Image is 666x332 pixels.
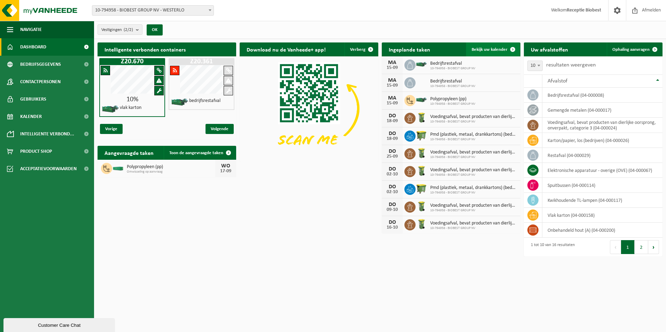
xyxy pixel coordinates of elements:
h2: Uw afvalstoffen [524,42,575,56]
span: 10-794958 - BIOBEST GROUP NV [430,66,475,71]
div: 02-10 [385,190,399,195]
span: Polypropyleen (pp) [430,96,475,102]
div: MA [385,95,399,101]
div: DO [385,166,399,172]
div: 15-09 [385,101,399,106]
span: Bedrijfsgegevens [20,56,61,73]
img: HK-XZ-20-GN-01 [171,98,188,106]
span: Pmd (plastiek, metaal, drankkartons) (bedrijven) [430,132,517,137]
span: Bekijk uw kalender [472,47,508,52]
span: 10 [527,61,543,71]
span: 10-794958 - BIOBEST GROUP NV [430,155,517,159]
span: Vorige [100,124,123,134]
img: WB-1100-HPE-GN-50 [416,129,427,141]
div: DO [385,202,399,207]
img: WB-0140-HPE-GN-50 [416,112,427,124]
h4: vlak karton [120,105,141,110]
div: WO [219,163,233,169]
td: kwikhoudende TL-lampen (04-000117) [542,193,663,208]
span: 10-794958 - BIOBEST GROUP NV [430,173,517,177]
h2: Download nu de Vanheede+ app! [240,42,333,56]
div: MA [385,78,399,83]
button: Verberg [344,42,378,56]
h2: Aangevraagde taken [98,146,161,159]
span: Kalender [20,108,42,125]
button: OK [147,24,163,35]
span: Navigatie [20,21,42,38]
span: Product Shop [20,143,52,160]
span: Voedingsafval, bevat producten van dierlijke oorsprong, onverpakt, categorie 3 [430,203,517,208]
a: Ophaling aanvragen [607,42,662,56]
img: Download de VHEPlus App [240,56,378,160]
div: 25-09 [385,154,399,159]
div: 1 tot 10 van 16 resultaten [527,239,575,255]
div: MA [385,60,399,65]
strong: Receptie Biobest [567,8,601,13]
span: 10-794958 - BIOBEST GROUP NV - WESTERLO [92,5,214,16]
span: Ophaling aanvragen [612,47,650,52]
td: gemengde metalen (04-000017) [542,103,663,118]
button: Next [648,240,659,254]
div: 17-09 [219,169,233,174]
div: DO [385,149,399,154]
div: DO [385,184,399,190]
span: Intelligente verbond... [20,125,74,143]
img: WB-0140-HPE-GN-50 [416,147,427,159]
div: 18-09 [385,119,399,124]
h2: Ingeplande taken [382,42,437,56]
img: WB-0140-HPE-GN-50 [416,165,427,177]
span: Omwisseling op aanvraag [127,170,215,174]
h1: Z20.361 [170,58,233,65]
button: 2 [635,240,648,254]
div: 02-10 [385,172,399,177]
span: 10-794958 - BIOBEST GROUP NV - WESTERLO [92,6,214,15]
span: Voedingsafval, bevat producten van dierlijke oorsprong, onverpakt, categorie 3 [430,150,517,155]
td: karton/papier, los (bedrijven) (04-000026) [542,133,663,148]
img: HK-XZ-20-GN-01 [416,97,427,103]
div: 15-09 [385,83,399,88]
span: 10-794958 - BIOBEST GROUP NV [430,120,517,124]
label: resultaten weergeven [546,62,596,68]
a: Bekijk uw kalender [466,42,520,56]
span: 10-794958 - BIOBEST GROUP NV [430,191,517,195]
td: onbehandeld hout (A) (04-000200) [542,223,663,238]
span: Afvalstof [548,78,567,84]
a: Toon de aangevraagde taken [164,146,235,160]
h4: bedrijfsrestafval [189,98,220,103]
img: WB-1100-HPE-GN-50 [416,183,427,195]
h1: Z20.670 [101,58,163,65]
button: 1 [621,240,635,254]
td: spuitbussen (04-000114) [542,178,663,193]
span: Gebruikers [20,90,46,108]
span: Dashboard [20,38,46,56]
span: Bedrijfsrestafval [430,79,475,84]
div: DO [385,131,399,136]
span: Voedingsafval, bevat producten van dierlijke oorsprong, onverpakt, categorie 3 [430,114,517,120]
img: HK-XZ-20-GN-01 [416,61,427,68]
div: 16-10 [385,225,399,230]
img: HK-XZ-20-GN-01 [102,105,119,113]
span: Contactpersonen [20,73,61,90]
iframe: chat widget [3,317,116,332]
div: DO [385,113,399,119]
span: Volgende [206,124,234,134]
span: Pmd (plastiek, metaal, drankkartons) (bedrijven) [430,185,517,191]
span: Polypropyleen (pp) [127,164,215,170]
td: vlak karton (04-000158) [542,208,663,223]
span: 10-794958 - BIOBEST GROUP NV [430,208,517,213]
h2: Intelligente verbonden containers [98,42,236,56]
td: elektronische apparatuur - overige (OVE) (04-000067) [542,163,663,178]
span: Voedingsafval, bevat producten van dierlijke oorsprong, onverpakt, categorie 3 [430,167,517,173]
div: 15-09 [385,65,399,70]
div: 10% [100,96,164,103]
img: WB-0140-HPE-GN-50 [416,218,427,230]
span: Verberg [350,47,365,52]
div: 18-09 [385,136,399,141]
div: DO [385,220,399,225]
span: Voedingsafval, bevat producten van dierlijke oorsprong, onverpakt, categorie 3 [430,221,517,226]
button: Vestigingen(2/2) [98,24,142,35]
span: Toon de aangevraagde taken [169,151,223,155]
span: 10 [528,61,542,71]
span: 10-794958 - BIOBEST GROUP NV [430,84,475,88]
